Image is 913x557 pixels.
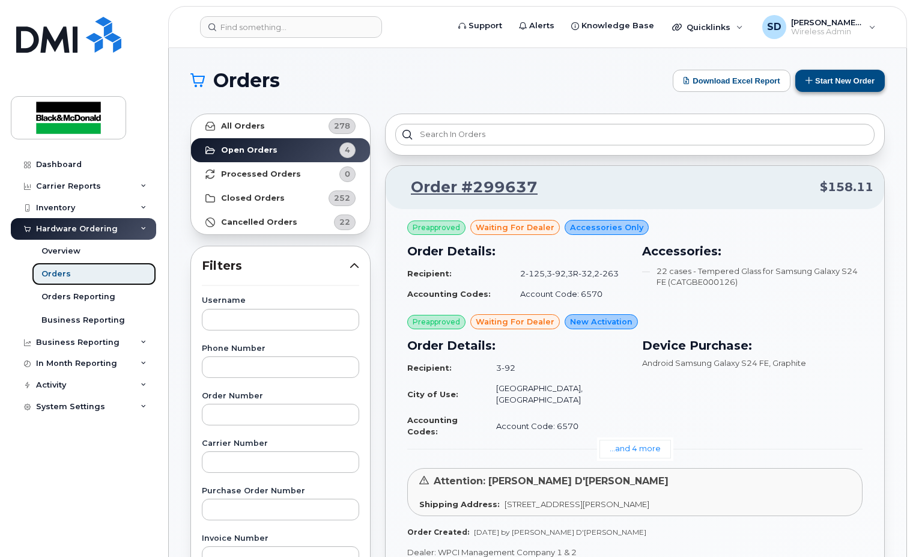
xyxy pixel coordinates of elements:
a: ...and 4 more [599,440,671,458]
span: [STREET_ADDRESS][PERSON_NAME] [505,499,649,509]
span: 0 [345,168,350,180]
td: 2-125,3-92,3R-32,2-263 [509,263,628,284]
td: Account Code: 6570 [485,410,628,442]
span: Orders [213,72,280,90]
a: Cancelled Orders22 [191,210,370,234]
span: 22 [339,216,350,228]
a: Closed Orders252 [191,186,370,210]
strong: Accounting Codes: [407,289,491,299]
td: Account Code: 6570 [509,284,628,305]
label: Username [202,297,359,305]
a: Open Orders4 [191,138,370,162]
strong: Order Created: [407,528,469,537]
h3: Order Details: [407,336,628,355]
span: , Graphite [769,358,806,368]
strong: Processed Orders [221,169,301,179]
span: Accessories Only [570,222,643,233]
a: Order #299637 [396,177,538,198]
span: 252 [334,192,350,204]
button: Start New Order [795,70,885,92]
button: Download Excel Report [673,70,790,92]
label: Purchase Order Number [202,487,359,495]
span: Preapproved [413,317,460,327]
h3: Device Purchase: [642,336,863,355]
strong: All Orders [221,121,265,131]
td: 3-92 [485,358,628,379]
span: 4 [345,144,350,156]
h3: Accessories: [642,242,863,260]
span: waiting for dealer [476,316,554,327]
span: Attention: [PERSON_NAME] D'[PERSON_NAME] [434,475,669,487]
strong: Shipping Address: [419,499,500,509]
label: Carrier Number [202,440,359,448]
strong: Cancelled Orders [221,218,297,227]
h3: Order Details: [407,242,628,260]
input: Search in orders [395,124,875,145]
span: Preapproved [413,222,460,233]
strong: Recipient: [407,269,452,278]
span: [DATE] by [PERSON_NAME] D'[PERSON_NAME] [474,528,646,537]
span: Filters [202,257,350,275]
span: waiting for dealer [476,222,554,233]
strong: Closed Orders [221,193,285,203]
span: New Activation [570,316,632,327]
strong: City of Use: [407,389,458,399]
strong: Open Orders [221,145,278,155]
strong: Accounting Codes: [407,415,458,436]
li: 22 cases - Tempered Glass for Samsung Galaxy S24 FE (CATGBE000126) [642,266,863,288]
label: Invoice Number [202,535,359,543]
td: [GEOGRAPHIC_DATA], [GEOGRAPHIC_DATA] [485,378,628,410]
span: 278 [334,120,350,132]
span: Android Samsung Galaxy S24 FE [642,358,769,368]
a: Processed Orders0 [191,162,370,186]
a: All Orders278 [191,114,370,138]
label: Order Number [202,392,359,400]
span: $158.11 [820,178,873,196]
strong: Recipient: [407,363,452,373]
label: Phone Number [202,345,359,353]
